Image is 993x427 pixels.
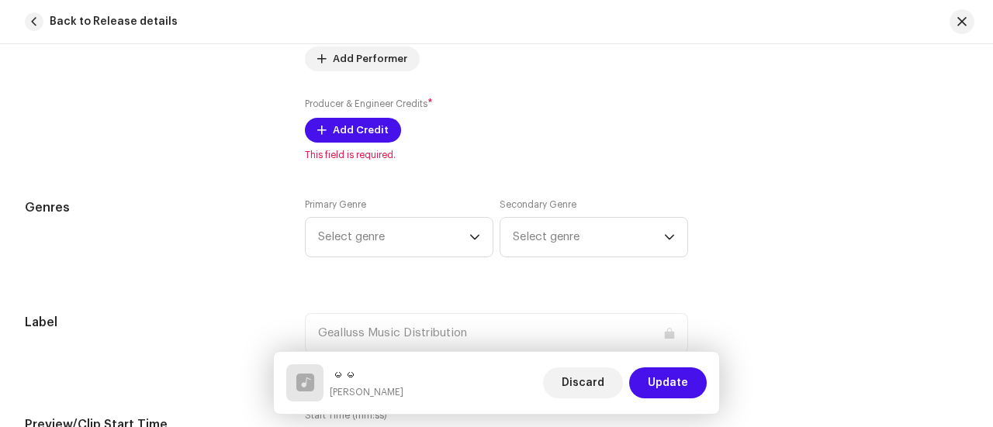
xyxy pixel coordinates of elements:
[648,367,688,398] span: Update
[305,118,401,143] button: Add Credit
[330,366,403,384] h5: မမ
[330,384,403,400] small: မမ
[318,218,469,257] span: Select genre
[305,409,688,422] label: Start Time (mm:ss)
[469,218,480,257] div: dropdown trigger
[333,115,389,146] span: Add Credit
[25,198,280,217] h5: Genres
[25,313,280,332] h5: Label
[305,46,420,71] button: Add Performer
[305,99,427,108] small: Producer & Engineer Credits
[629,367,707,398] button: Update
[305,198,366,211] label: Primary Genre
[664,218,675,257] div: dropdown trigger
[333,43,407,74] span: Add Performer
[562,367,604,398] span: Discard
[305,149,688,161] span: This field is required.
[543,367,623,398] button: Discard
[500,198,576,211] label: Secondary Genre
[513,218,664,257] span: Select genre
